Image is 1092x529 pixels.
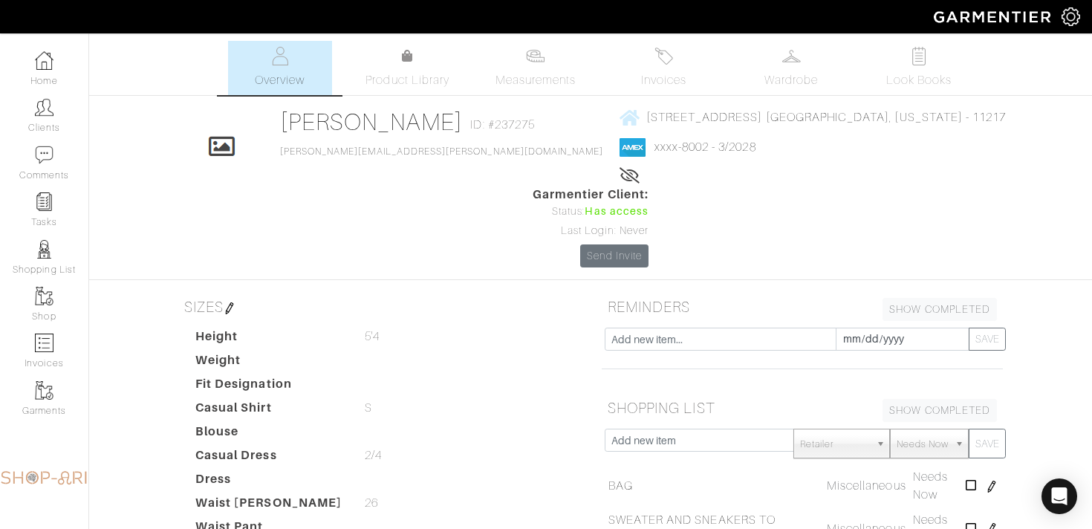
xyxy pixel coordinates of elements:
a: SHOW COMPLETED [883,298,997,321]
a: [STREET_ADDRESS] [GEOGRAPHIC_DATA], [US_STATE] - 11217 [620,108,1007,126]
a: xxxx-8002 - 3/2028 [654,140,756,154]
a: Overview [228,41,332,95]
dt: Fit Designation [184,375,354,399]
a: Invoices [611,41,715,95]
dt: Height [184,328,354,351]
img: dashboard-icon-dbcd8f5a0b271acd01030246c82b418ddd0df26cd7fceb0bd07c9910d44c42f6.png [35,51,53,70]
a: BAG [608,477,633,495]
span: Retailer [800,429,870,459]
div: Last Login: Never [533,223,649,239]
a: [PERSON_NAME][EMAIL_ADDRESS][PERSON_NAME][DOMAIN_NAME] [280,146,604,157]
h5: REMINDERS [602,292,1003,322]
span: ID: #237275 [470,116,535,134]
img: orders-27d20c2124de7fd6de4e0e44c1d41de31381a507db9b33961299e4e07d508b8c.svg [654,47,673,65]
img: measurements-466bbee1fd09ba9460f595b01e5d73f9e2bff037440d3c8f018324cb6cdf7a4a.svg [526,47,545,65]
span: Needs Now [897,429,949,459]
a: Wardrobe [739,41,843,95]
span: Wardrobe [764,71,818,89]
dt: Blouse [184,423,354,447]
dt: Casual Shirt [184,399,354,423]
dt: Dress [184,470,354,494]
span: Look Books [886,71,952,89]
dt: Casual Dress [184,447,354,470]
a: [PERSON_NAME] [280,108,464,135]
a: Product Library [356,48,460,89]
input: Add new item... [605,328,836,351]
a: Send Invite [580,244,649,267]
img: orders-icon-0abe47150d42831381b5fb84f609e132dff9fe21cb692f30cb5eec754e2cba89.png [35,334,53,352]
span: Overview [255,71,305,89]
img: garmentier-logo-header-white-b43fb05a5012e4ada735d5af1a66efaba907eab6374d6393d1fbf88cb4ef424d.png [926,4,1062,30]
img: comment-icon-a0a6a9ef722e966f86d9cbdc48e553b5cf19dbc54f86b18d962a5391bc8f6eb6.png [35,146,53,164]
input: Add new item [605,429,794,452]
span: Measurements [495,71,576,89]
h5: SIZES [178,292,579,322]
img: clients-icon-6bae9207a08558b7cb47a8932f037763ab4055f8c8b6bfacd5dc20c3e0201464.png [35,98,53,117]
img: american_express-1200034d2e149cdf2cc7894a33a747db654cf6f8355cb502592f1d228b2ac700.png [620,138,646,157]
dt: Waist [PERSON_NAME] [184,494,354,518]
span: Product Library [365,71,449,89]
img: wardrobe-487a4870c1b7c33e795ec22d11cfc2ed9d08956e64fb3008fe2437562e282088.svg [782,47,801,65]
img: gear-icon-white-bd11855cb880d31180b6d7d6211b90ccbf57a29d726f0c71d8c61bd08dd39cc2.png [1062,7,1080,26]
img: pen-cf24a1663064a2ec1b9c1bd2387e9de7a2fa800b781884d57f21acf72779bad2.png [224,302,235,314]
a: SHOW COMPLETED [883,399,997,422]
div: Status: [533,204,649,220]
span: 5'4 [365,328,380,345]
img: todo-9ac3debb85659649dc8f770b8b6100bb5dab4b48dedcbae339e5042a72dfd3cc.svg [910,47,929,65]
a: Measurements [484,41,588,95]
button: SAVE [969,429,1006,458]
dt: Weight [184,351,354,375]
div: Open Intercom Messenger [1041,478,1077,514]
span: Needs Now [913,470,948,502]
span: [STREET_ADDRESS] [GEOGRAPHIC_DATA], [US_STATE] - 11217 [646,111,1007,124]
button: SAVE [969,328,1006,351]
span: Has access [585,204,649,220]
span: Miscellaneous [827,479,906,493]
img: basicinfo-40fd8af6dae0f16599ec9e87c0ef1c0a1fdea2edbe929e3d69a839185d80c458.svg [270,47,289,65]
img: pen-cf24a1663064a2ec1b9c1bd2387e9de7a2fa800b781884d57f21acf72779bad2.png [986,481,998,493]
img: reminder-icon-8004d30b9f0a5d33ae49ab947aed9ed385cf756f9e5892f1edd6e32f2345188e.png [35,192,53,211]
a: Look Books [867,41,971,95]
span: Invoices [641,71,686,89]
img: garments-icon-b7da505a4dc4fd61783c78ac3ca0ef83fa9d6f193b1c9dc38574b1d14d53ca28.png [35,381,53,400]
img: garments-icon-b7da505a4dc4fd61783c78ac3ca0ef83fa9d6f193b1c9dc38574b1d14d53ca28.png [35,287,53,305]
h5: SHOPPING LIST [602,393,1003,423]
span: 2/4 [365,447,382,464]
span: S [365,399,372,417]
img: stylists-icon-eb353228a002819b7ec25b43dbf5f0378dd9e0616d9560372ff212230b889e62.png [35,240,53,259]
span: 26 [365,494,378,512]
span: Garmentier Client: [533,186,649,204]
